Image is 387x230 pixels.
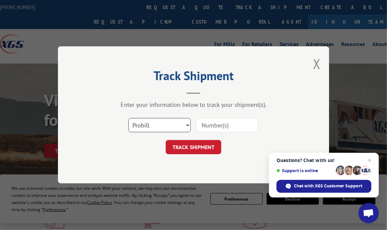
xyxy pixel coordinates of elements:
[277,168,333,173] span: Support is online
[277,180,371,193] div: Chat with XGS Customer Support
[166,140,221,155] button: TRACK SHIPMENT
[92,71,295,84] h2: Track Shipment
[294,183,363,189] span: Chat with XGS Customer Support
[196,118,258,133] input: Number(s)
[92,101,295,109] div: Enter your information below to track your shipment(s).
[313,55,321,73] button: Close modal
[277,158,371,163] span: Questions? Chat with us!
[359,203,379,223] div: Open chat
[366,156,374,164] span: Close chat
